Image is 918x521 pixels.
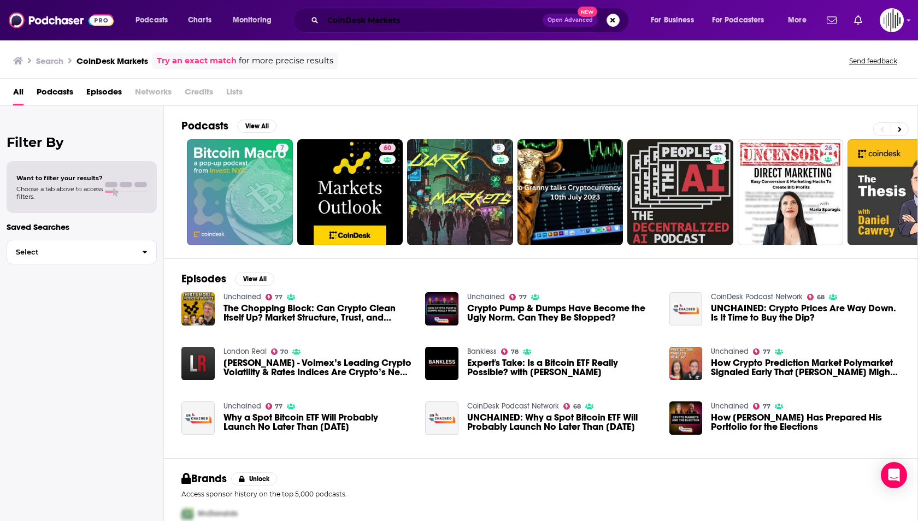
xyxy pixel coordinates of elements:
a: 70 [271,348,289,355]
img: UNCHAINED: Why a Spot Bitcoin ETF Will Probably Launch No Later Than January 10 [425,401,458,435]
span: Lists [226,83,243,105]
img: How Arthur Hayes Has Prepared His Portfolio for the Elections [669,401,703,435]
img: How Crypto Prediction Market Polymarket Signaled Early That Biden Might Drop Out [669,347,703,380]
a: 5 [407,139,513,245]
span: McDonalds [198,509,238,518]
span: 77 [763,350,770,354]
span: [PERSON_NAME] - Volmex’s Leading Crypto Volatility & Rates Indices Are Crypto’s Next Billion Doll... [223,358,413,377]
span: More [788,13,807,28]
p: Access sponsor history on the top 5,000 podcasts. [181,490,900,498]
span: 78 [511,350,519,354]
h3: CoinDesk Markets [76,56,148,66]
span: 68 [817,295,825,300]
span: For Business [651,13,694,28]
span: 7 [280,143,284,154]
span: Open Advanced [548,17,593,23]
a: Podcasts [37,83,73,105]
span: How Crypto Prediction Market Polymarket Signaled Early That [PERSON_NAME] Might Drop Out [711,358,900,377]
h2: Brands [181,472,227,486]
span: 60 [384,143,391,154]
span: 77 [275,404,283,409]
a: Unchained [223,401,261,411]
a: 78 [501,348,519,355]
span: Networks [135,83,172,105]
a: Show notifications dropdown [850,11,867,29]
a: 23 [627,139,733,245]
a: 77 [266,403,283,410]
a: Episodes [86,83,122,105]
span: 77 [763,404,770,409]
h2: Episodes [181,272,226,286]
a: 26 [820,144,837,152]
span: Want to filter your results? [16,174,103,182]
span: Logged in as gpg2 [880,8,904,32]
span: UNCHAINED: Why a Spot Bitcoin ETF Will Probably Launch No Later Than [DATE] [467,413,656,431]
a: Charts [181,11,218,29]
button: open menu [128,11,182,29]
h3: Search [36,56,63,66]
span: Credits [185,83,213,105]
span: 68 [573,404,581,409]
button: open menu [643,11,708,29]
a: PodcastsView All [181,119,276,133]
a: Expert's Take: Is a Bitcoin ETF Really Possible? with James Seyffart [467,358,656,377]
span: for more precise results [239,55,333,67]
a: Unchained [223,292,261,301]
button: View All [237,120,276,133]
a: Cole Kennelly - Volmex’s Leading Crypto Volatility & Rates Indices Are Crypto’s Next Billion Doll... [181,347,215,380]
span: Podcasts [136,13,168,28]
a: 60 [297,139,403,245]
a: 26 [738,139,844,245]
a: 68 [563,403,581,410]
a: Crypto Pump & Dumps Have Become the Ugly Norm. Can They Be Stopped? [467,304,656,322]
span: How [PERSON_NAME] Has Prepared His Portfolio for the Elections [711,413,900,431]
span: 26 [825,143,832,154]
button: open menu [225,11,286,29]
span: All [13,83,23,105]
img: Crypto Pump & Dumps Have Become the Ugly Norm. Can They Be Stopped? [425,292,458,325]
a: Unchained [467,292,505,301]
a: Why a Spot Bitcoin ETF Will Probably Launch No Later Than January 10 [223,413,413,431]
img: Expert's Take: Is a Bitcoin ETF Really Possible? with James Seyffart [425,347,458,380]
a: 77 [753,403,770,410]
span: Choose a tab above to access filters. [16,185,103,200]
a: Why a Spot Bitcoin ETF Will Probably Launch No Later Than January 10 [181,401,215,435]
a: Bankless [467,347,497,356]
a: Unchained [711,401,749,411]
a: Try an exact match [157,55,237,67]
a: Cole Kennelly - Volmex’s Leading Crypto Volatility & Rates Indices Are Crypto’s Next Billion Doll... [223,358,413,377]
a: Show notifications dropdown [822,11,841,29]
button: Select [7,240,157,264]
button: Send feedback [846,56,901,66]
button: Show profile menu [880,8,904,32]
span: 70 [280,350,288,354]
a: CoinDesk Podcast Network [711,292,803,301]
a: UNCHAINED: Why a Spot Bitcoin ETF Will Probably Launch No Later Than January 10 [467,413,656,431]
div: Search podcasts, credits, & more... [303,8,639,33]
div: Open Intercom Messenger [881,462,907,488]
a: The Chopping Block: Can Crypto Clean Itself Up? Market Structure, Trust, and Regulation [223,304,413,322]
img: UNCHAINED: Crypto Prices Are Way Down. Is It Time to Buy the Dip? [669,292,703,325]
a: EpisodesView All [181,272,274,286]
a: 23 [710,144,726,152]
a: 68 [807,294,825,300]
a: 77 [753,348,770,355]
input: Search podcasts, credits, & more... [323,11,543,29]
a: UNCHAINED: Crypto Prices Are Way Down. Is It Time to Buy the Dip? [711,304,900,322]
a: 5 [492,144,505,152]
img: User Profile [880,8,904,32]
button: open menu [780,11,820,29]
span: 5 [497,143,501,154]
a: How Arthur Hayes Has Prepared His Portfolio for the Elections [711,413,900,431]
a: CoinDesk Podcast Network [467,401,559,411]
span: For Podcasters [712,13,764,28]
a: 77 [266,294,283,300]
